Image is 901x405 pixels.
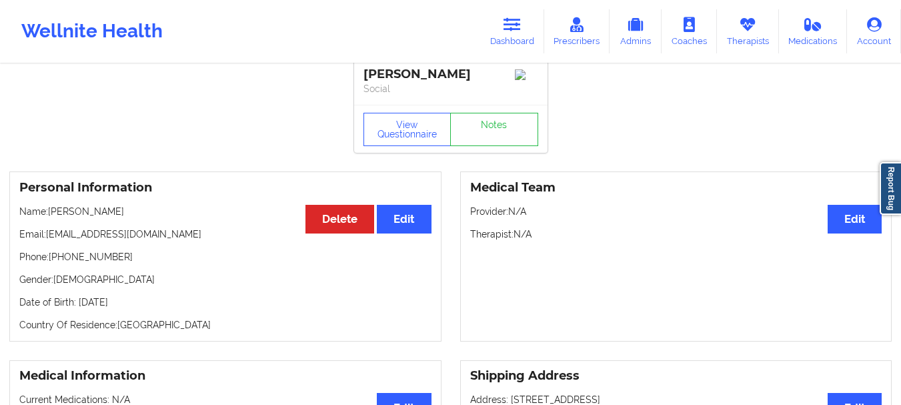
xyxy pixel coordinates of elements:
[470,368,882,384] h3: Shipping Address
[363,113,452,146] button: View Questionnaire
[470,205,882,218] p: Provider: N/A
[470,228,882,241] p: Therapist: N/A
[515,69,538,80] img: Image%2Fplaceholer-image.png
[19,368,431,384] h3: Medical Information
[470,180,882,195] h3: Medical Team
[305,205,374,234] button: Delete
[363,82,538,95] p: Social
[19,273,431,286] p: Gender: [DEMOGRAPHIC_DATA]
[847,9,901,53] a: Account
[19,228,431,241] p: Email: [EMAIL_ADDRESS][DOMAIN_NAME]
[610,9,662,53] a: Admins
[717,9,779,53] a: Therapists
[19,318,431,332] p: Country Of Residence: [GEOGRAPHIC_DATA]
[363,67,538,82] div: [PERSON_NAME]
[19,205,431,218] p: Name: [PERSON_NAME]
[662,9,717,53] a: Coaches
[19,250,431,264] p: Phone: [PHONE_NUMBER]
[19,296,431,309] p: Date of Birth: [DATE]
[377,205,431,234] button: Edit
[779,9,848,53] a: Medications
[828,205,882,234] button: Edit
[450,113,538,146] a: Notes
[880,162,901,215] a: Report Bug
[480,9,544,53] a: Dashboard
[544,9,610,53] a: Prescribers
[19,180,431,195] h3: Personal Information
